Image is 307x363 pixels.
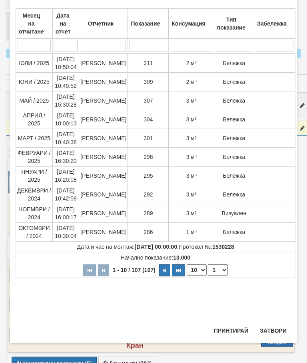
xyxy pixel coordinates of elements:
span: 289 [144,210,153,216]
span: Дата и час на монтаж: [77,244,177,250]
th: Тип показание: No sort applied, activate to apply an ascending sort [214,8,254,38]
td: ЮНИ / 2025 [16,72,53,91]
th: Показание: No sort applied, activate to apply an ascending sort [128,8,169,38]
strong: 1530228 [212,244,234,250]
td: , [16,241,295,252]
span: 3 м³ [186,116,197,123]
th: Месец на отчитане: No sort applied, activate to apply an ascending sort [16,8,53,38]
button: Предишна страница [98,264,109,276]
td: Бележка [214,222,254,241]
td: Бележка [214,129,254,147]
span: 292 [144,191,153,198]
b: Показание [131,20,160,27]
select: Брой редове на страница [187,264,207,276]
span: 1 - 10 / 107 (107) [110,267,157,273]
td: [DATE] 16:00:17 [52,204,79,222]
strong: [DATE] 00:00:00 [135,244,177,250]
td: [DATE] 15:30:28 [52,91,79,110]
span: 304 [144,116,153,123]
button: Принтирай [209,324,253,337]
button: Следваща страница [159,264,170,276]
td: ОКТОМВРИ / 2024 [16,222,53,241]
td: [DATE] 10:40:52 [52,72,79,91]
td: Бележка [214,166,254,185]
th: Консумация: No sort applied, activate to apply an ascending sort [169,8,214,38]
span: 3 м³ [186,97,197,104]
span: 307 [144,97,153,104]
span: 295 [144,173,153,179]
td: ЮЛИ / 2025 [16,54,53,73]
td: [DATE] 16:30:20 [52,147,79,166]
td: МАРТ / 2025 [16,129,53,147]
td: НОЕМВРИ / 2024 [16,204,53,222]
td: [PERSON_NAME] [79,166,128,185]
span: 3 м³ [186,154,197,160]
td: Бележка [214,147,254,166]
td: Бележка [214,72,254,91]
th: Дата на отчет: No sort applied, activate to apply an ascending sort [52,8,79,38]
button: Последна страница [172,264,185,276]
td: [DATE] 10:30:04 [52,222,79,241]
span: 3 м³ [186,191,197,198]
b: Отчетник [88,20,114,27]
td: ЯНУАРИ / 2025 [16,166,53,185]
td: [PERSON_NAME] [79,185,128,204]
span: 3 м³ [186,135,197,141]
td: Бележка [214,110,254,129]
td: [DATE] 16:20:08 [52,166,79,185]
span: Начално показание: [121,254,190,261]
td: [PERSON_NAME] [79,54,128,73]
td: ДЕКЕМВРИ / 2024 [16,185,53,204]
td: [PERSON_NAME] [79,91,128,110]
span: 298 [144,154,153,160]
td: Визуален [214,204,254,222]
span: 301 [144,135,153,141]
span: 1 м³ [186,229,197,235]
span: 3 м³ [186,210,197,216]
button: Първа страница [83,264,96,276]
td: [PERSON_NAME] [79,72,128,91]
select: Страница номер [208,264,228,276]
span: 286 [144,229,153,235]
td: [PERSON_NAME] [79,204,128,222]
span: Протокол №: [179,244,234,250]
strong: 13.000 [173,254,190,261]
span: 311 [144,60,153,66]
th: Отчетник: No sort applied, activate to apply an ascending sort [79,8,128,38]
span: 2 м³ [186,79,197,85]
button: Затвори [255,324,291,337]
td: [DATE] 10:50:04 [52,54,79,73]
b: Месец на отчитане [19,12,44,35]
span: 309 [144,79,153,85]
td: [DATE] 10:40:38 [52,129,79,147]
td: [PERSON_NAME] [79,129,128,147]
b: Консумация [171,20,205,27]
b: Тип показание [217,16,245,31]
td: [PERSON_NAME] [79,147,128,166]
td: Бележка [214,54,254,73]
b: Дата на отчет [56,12,71,35]
td: [PERSON_NAME] [79,222,128,241]
td: Бележка [214,91,254,110]
span: 2 м³ [186,60,197,66]
td: ФЕВРУАРИ / 2025 [16,147,53,166]
b: Забележка [257,20,287,27]
td: Бележка [214,185,254,204]
span: 3 м³ [186,173,197,179]
td: [DATE] 10:42:59 [52,185,79,204]
td: АПРИЛ / 2025 [16,110,53,129]
td: МАЙ / 2025 [16,91,53,110]
th: Забележка: No sort applied, activate to apply an ascending sort [254,8,295,38]
td: [DATE] 10:00:13 [52,110,79,129]
td: [PERSON_NAME] [79,110,128,129]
